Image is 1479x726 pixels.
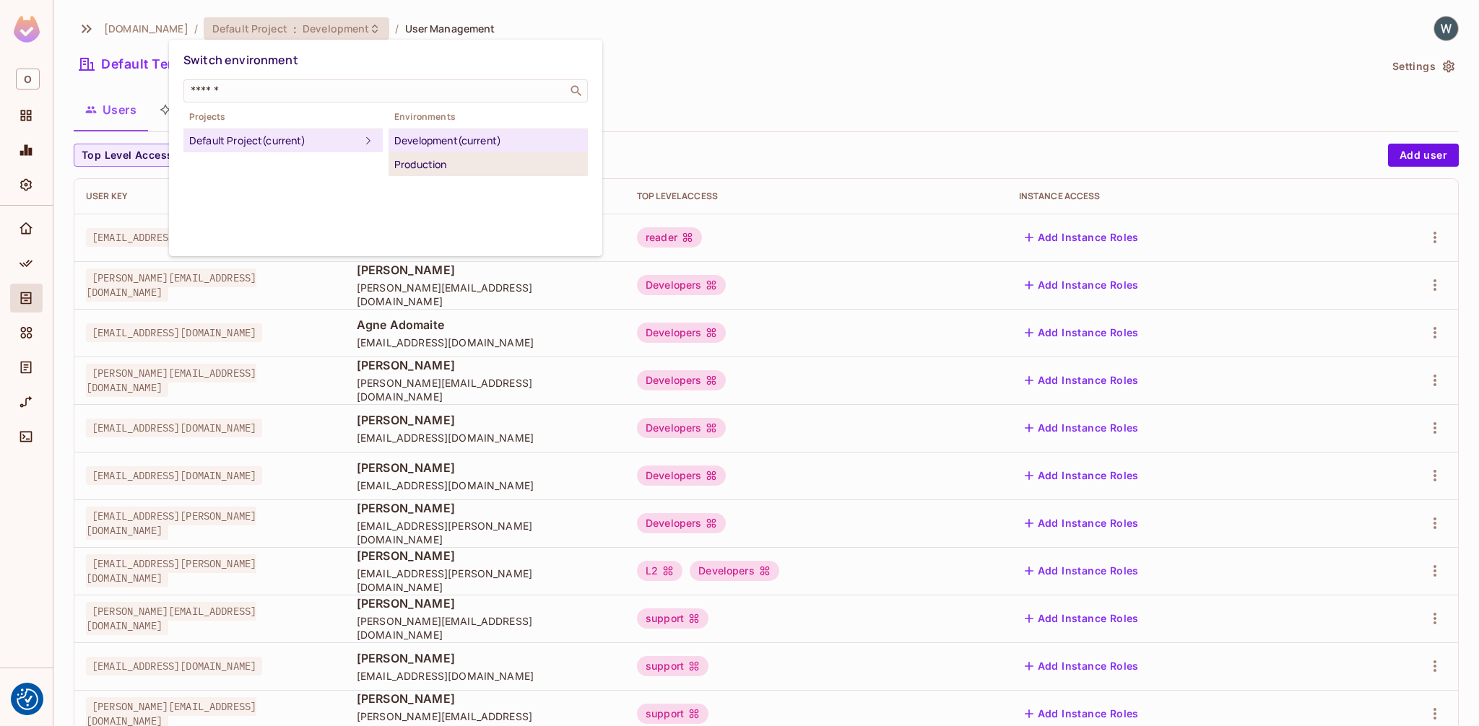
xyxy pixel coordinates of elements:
[17,688,38,710] button: Consent Preferences
[189,132,360,149] div: Default Project (current)
[183,52,298,68] span: Switch environment
[17,688,38,710] img: Revisit consent button
[389,111,588,123] span: Environments
[394,132,582,149] div: Development (current)
[183,111,383,123] span: Projects
[394,156,582,173] div: Production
